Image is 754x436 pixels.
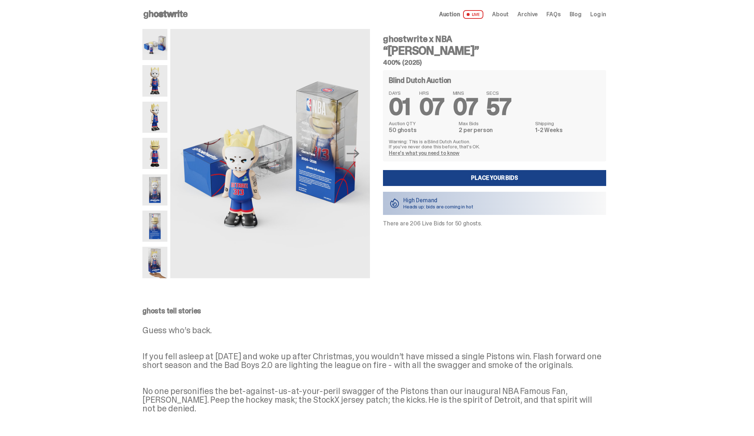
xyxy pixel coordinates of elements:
[389,121,454,126] dt: Auction QTY
[142,138,167,169] img: Copy%20of%20Eminem_NBA_400_6.png
[486,92,511,122] span: 57
[383,45,606,56] h3: “[PERSON_NAME]”
[389,90,411,96] span: DAYS
[142,65,167,96] img: Copy%20of%20Eminem_NBA_400_1.png
[570,12,582,17] a: Blog
[590,12,606,17] a: Log in
[389,139,600,149] p: Warning: This is a Blind Dutch Auction. If you’ve never done this before, that’s OK.
[142,29,167,60] img: Eminem_NBA_400_10.png
[517,12,538,17] a: Archive
[439,10,483,19] a: Auction LIVE
[419,90,444,96] span: HRS
[383,221,606,227] p: There are 206 Live Bids for 50 ghosts.
[403,204,473,209] p: Heads up: bids are coming in hot
[142,247,167,278] img: eminem%20scale.png
[383,59,606,66] h5: 400% (2025)
[459,127,531,133] dd: 2 per person
[142,174,167,206] img: Eminem_NBA_400_12.png
[535,127,600,133] dd: 1-2 Weeks
[142,211,167,242] img: Eminem_NBA_400_13.png
[463,10,484,19] span: LIVE
[453,92,478,122] span: 07
[459,121,531,126] dt: Max Bids
[403,198,473,203] p: High Demand
[142,307,606,314] p: ghosts tell stories
[142,326,606,413] p: Guess who’s back. If you fell asleep at [DATE] and woke up after Christmas, you wouldn’t have mis...
[383,35,606,43] h4: ghostwrite x NBA
[546,12,561,17] a: FAQs
[389,127,454,133] dd: 50 ghosts
[419,92,444,122] span: 07
[383,170,606,186] a: Place your Bids
[389,150,459,156] a: Here's what you need to know
[142,102,167,133] img: Copy%20of%20Eminem_NBA_400_3.png
[535,121,600,126] dt: Shipping
[492,12,509,17] a: About
[439,12,460,17] span: Auction
[486,90,511,96] span: SECS
[170,29,370,278] img: Eminem_NBA_400_10.png
[389,77,451,84] h4: Blind Dutch Auction
[345,145,361,161] button: Next
[389,92,411,122] span: 01
[453,90,478,96] span: MINS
